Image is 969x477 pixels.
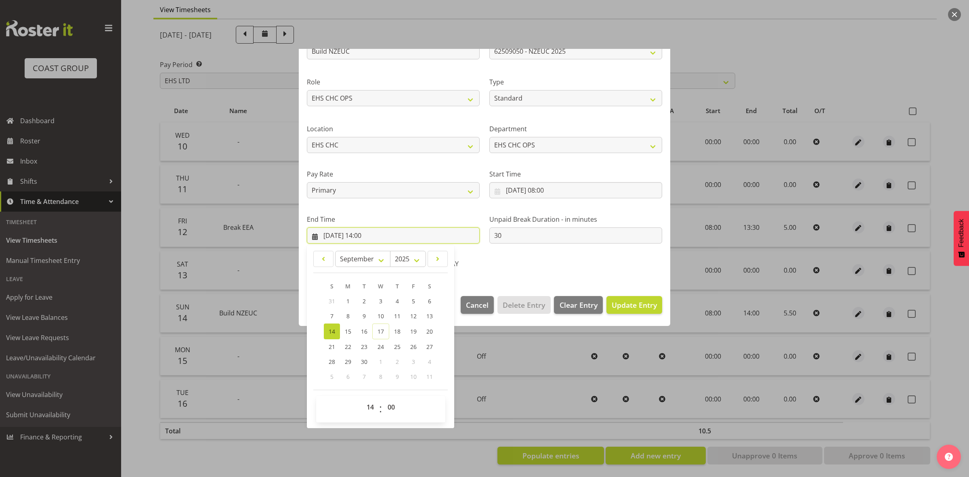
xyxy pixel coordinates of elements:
[378,312,384,320] span: 10
[394,343,401,351] span: 25
[412,358,415,366] span: 3
[361,358,367,366] span: 30
[324,354,340,369] a: 28
[379,399,382,419] span: :
[422,324,438,339] a: 20
[489,77,662,87] label: Type
[372,294,389,309] a: 3
[954,211,969,266] button: Feedback - Show survey
[405,309,422,324] a: 12
[394,312,401,320] span: 11
[307,124,480,134] label: Location
[396,358,399,366] span: 2
[356,294,372,309] a: 2
[307,43,480,59] input: Shift Name
[396,297,399,305] span: 4
[346,373,350,380] span: 6
[356,309,372,324] a: 9
[389,339,405,354] a: 25
[412,297,415,305] span: 5
[324,339,340,354] a: 21
[389,294,405,309] a: 4
[461,296,494,314] button: Cancel
[379,373,382,380] span: 8
[426,328,433,335] span: 20
[361,328,367,335] span: 16
[372,339,389,354] a: 24
[324,309,340,324] a: 7
[372,324,389,339] a: 17
[356,324,372,339] a: 16
[426,343,433,351] span: 27
[345,358,351,366] span: 29
[307,214,480,224] label: End Time
[330,282,333,290] span: S
[363,373,366,380] span: 7
[396,282,399,290] span: T
[356,339,372,354] a: 23
[307,169,480,179] label: Pay Rate
[340,354,356,369] a: 29
[466,300,489,310] span: Cancel
[329,343,335,351] span: 21
[410,343,417,351] span: 26
[372,309,389,324] a: 10
[329,297,335,305] span: 31
[503,300,545,310] span: Delete Entry
[560,300,598,310] span: Clear Entry
[396,373,399,380] span: 9
[378,282,383,290] span: W
[330,373,333,380] span: 5
[361,343,367,351] span: 23
[489,182,662,198] input: Click to select...
[340,294,356,309] a: 1
[945,453,953,461] img: help-xxl-2.png
[363,282,366,290] span: T
[379,297,382,305] span: 3
[428,297,431,305] span: 6
[356,354,372,369] a: 30
[489,227,662,244] input: Unpaid Break Duration
[394,328,401,335] span: 18
[422,294,438,309] a: 6
[389,309,405,324] a: 11
[428,282,431,290] span: S
[346,312,350,320] span: 8
[489,169,662,179] label: Start Time
[363,297,366,305] span: 2
[340,324,356,339] a: 15
[329,358,335,366] span: 28
[426,373,433,380] span: 11
[379,358,382,366] span: 1
[422,309,438,324] a: 13
[378,343,384,351] span: 24
[422,339,438,354] a: 27
[405,324,422,339] a: 19
[345,343,351,351] span: 22
[410,312,417,320] span: 12
[428,358,431,366] span: 4
[405,339,422,354] a: 26
[410,373,417,380] span: 10
[307,227,480,244] input: Click to select...
[405,294,422,309] a: 5
[958,219,965,247] span: Feedback
[612,300,657,310] span: Update Entry
[489,214,662,224] label: Unpaid Break Duration - in minutes
[340,339,356,354] a: 22
[307,77,480,87] label: Role
[497,296,550,314] button: Delete Entry
[346,297,350,305] span: 1
[412,282,415,290] span: F
[378,328,384,335] span: 17
[389,324,405,339] a: 18
[345,328,351,335] span: 15
[410,328,417,335] span: 19
[363,312,366,320] span: 9
[329,328,335,335] span: 14
[340,309,356,324] a: 8
[324,324,340,339] a: 14
[606,296,662,314] button: Update Entry
[330,312,333,320] span: 7
[489,124,662,134] label: Department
